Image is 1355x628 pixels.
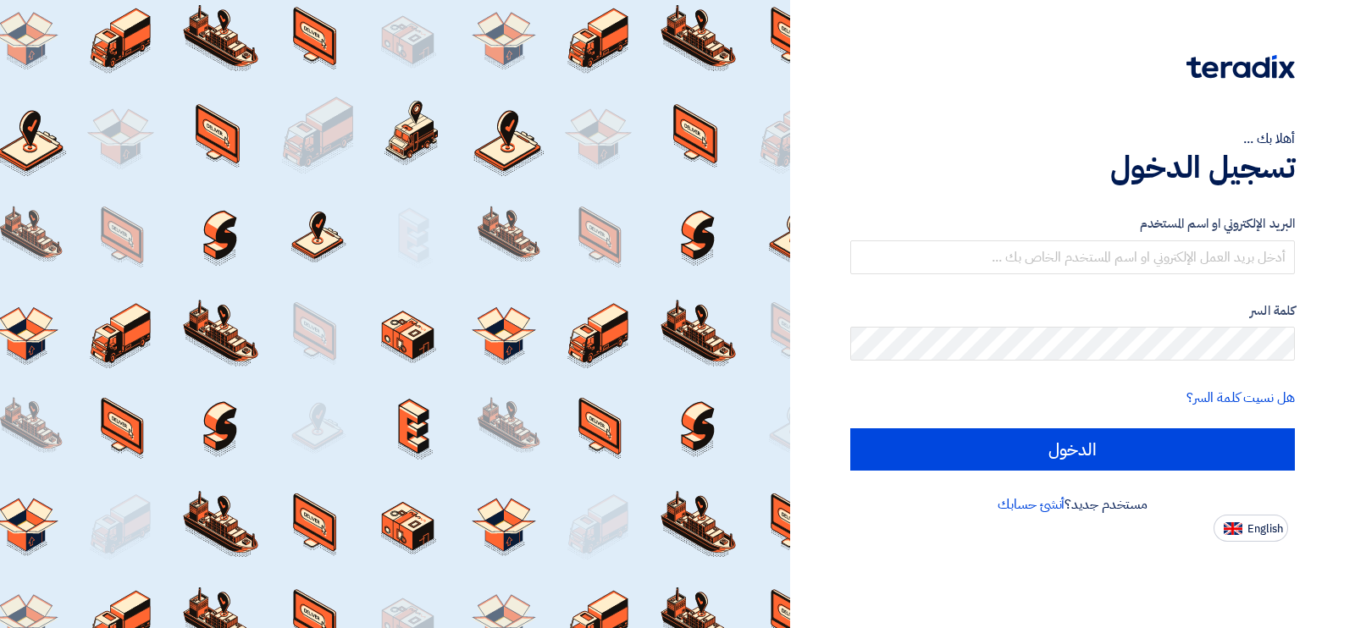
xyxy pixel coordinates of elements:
img: Teradix logo [1186,55,1295,79]
label: كلمة السر [850,301,1295,321]
span: English [1247,523,1283,535]
label: البريد الإلكتروني او اسم المستخدم [850,214,1295,234]
div: مستخدم جديد؟ [850,494,1295,515]
div: أهلا بك ... [850,129,1295,149]
a: أنشئ حسابك [998,494,1065,515]
a: هل نسيت كلمة السر؟ [1186,388,1295,408]
button: English [1214,515,1288,542]
h1: تسجيل الدخول [850,149,1295,186]
input: أدخل بريد العمل الإلكتروني او اسم المستخدم الخاص بك ... [850,240,1295,274]
img: en-US.png [1224,522,1242,535]
input: الدخول [850,428,1295,471]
